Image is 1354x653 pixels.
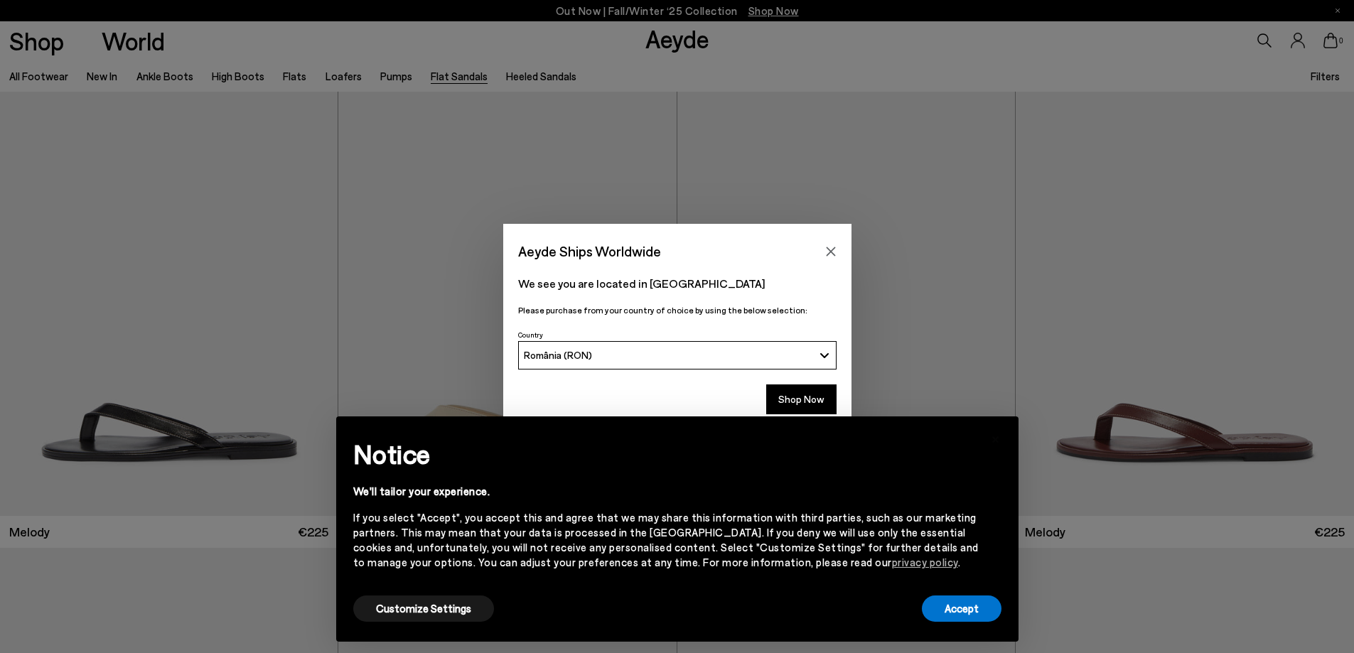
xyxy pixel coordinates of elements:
[892,556,958,568] a: privacy policy
[518,239,661,264] span: Aeyde Ships Worldwide
[353,595,494,622] button: Customize Settings
[353,510,979,570] div: If you select "Accept", you accept this and agree that we may share this information with third p...
[518,330,543,339] span: Country
[518,275,837,292] p: We see you are located in [GEOGRAPHIC_DATA]
[922,595,1001,622] button: Accept
[991,427,1001,448] span: ×
[979,421,1013,455] button: Close this notice
[524,349,592,361] span: România (RON)
[820,241,842,262] button: Close
[353,484,979,499] div: We'll tailor your experience.
[353,436,979,473] h2: Notice
[518,303,837,317] p: Please purchase from your country of choice by using the below selection:
[766,384,837,414] button: Shop Now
